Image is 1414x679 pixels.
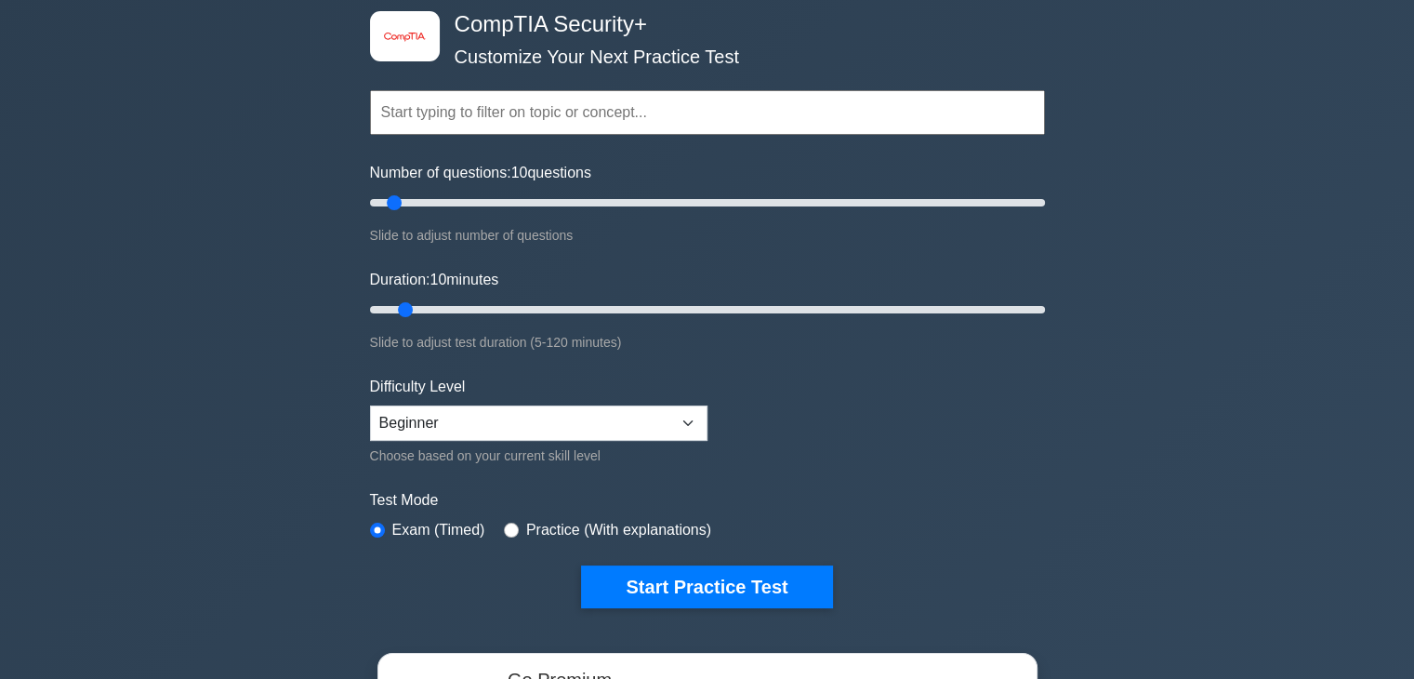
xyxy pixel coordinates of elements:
[370,90,1045,135] input: Start typing to filter on topic or concept...
[370,331,1045,353] div: Slide to adjust test duration (5-120 minutes)
[370,162,591,184] label: Number of questions: questions
[526,519,711,541] label: Practice (With explanations)
[370,224,1045,246] div: Slide to adjust number of questions
[370,445,707,467] div: Choose based on your current skill level
[370,269,499,291] label: Duration: minutes
[581,566,832,608] button: Start Practice Test
[392,519,485,541] label: Exam (Timed)
[370,489,1045,512] label: Test Mode
[370,376,466,398] label: Difficulty Level
[429,272,446,287] span: 10
[511,165,528,180] span: 10
[447,11,954,38] h4: CompTIA Security+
